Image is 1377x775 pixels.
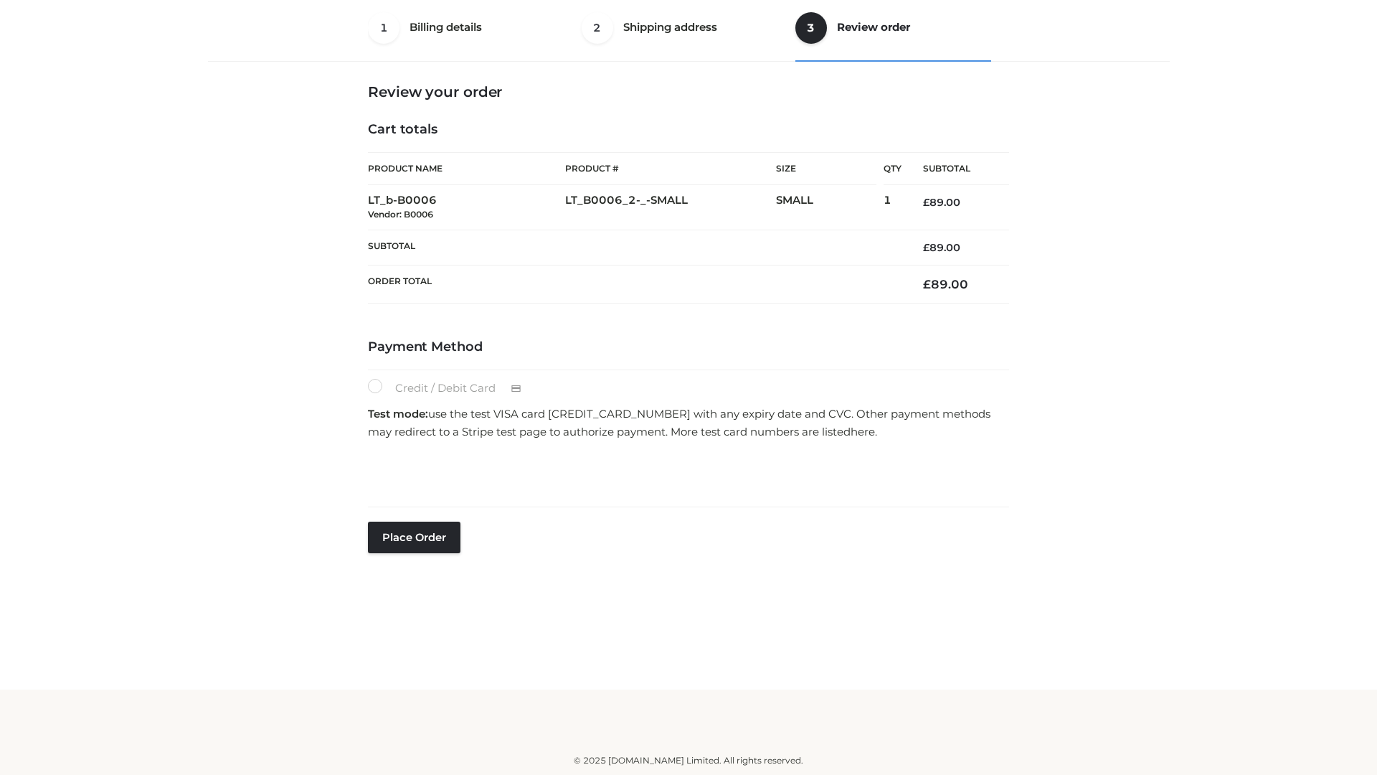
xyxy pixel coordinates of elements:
small: Vendor: B0006 [368,209,433,220]
strong: Test mode: [368,407,428,421]
td: LT_B0006_2-_-SMALL [565,185,776,230]
bdi: 89.00 [923,277,968,291]
button: Place order [368,522,460,553]
span: £ [923,196,929,209]
bdi: 89.00 [923,241,960,254]
span: £ [923,241,929,254]
label: Credit / Debit Card [368,379,536,398]
th: Product # [565,152,776,185]
img: Credit / Debit Card [503,380,529,398]
th: Subtotal [368,230,902,265]
td: SMALL [776,185,884,230]
p: use the test VISA card [CREDIT_CARD_NUMBER] with any expiry date and CVC. Other payment methods m... [368,405,1009,441]
th: Qty [884,152,902,185]
td: 1 [884,185,902,230]
span: £ [923,277,931,291]
h3: Review your order [368,83,1009,100]
h4: Cart totals [368,122,1009,138]
iframe: Secure payment input frame [365,446,1006,498]
th: Subtotal [902,153,1009,185]
a: here [851,425,875,438]
h4: Payment Method [368,339,1009,355]
div: © 2025 [DOMAIN_NAME] Limited. All rights reserved. [213,753,1164,768]
bdi: 89.00 [923,196,960,209]
th: Order Total [368,266,902,304]
th: Product Name [368,152,565,185]
td: LT_b-B0006 [368,185,565,230]
th: Size [776,153,876,185]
